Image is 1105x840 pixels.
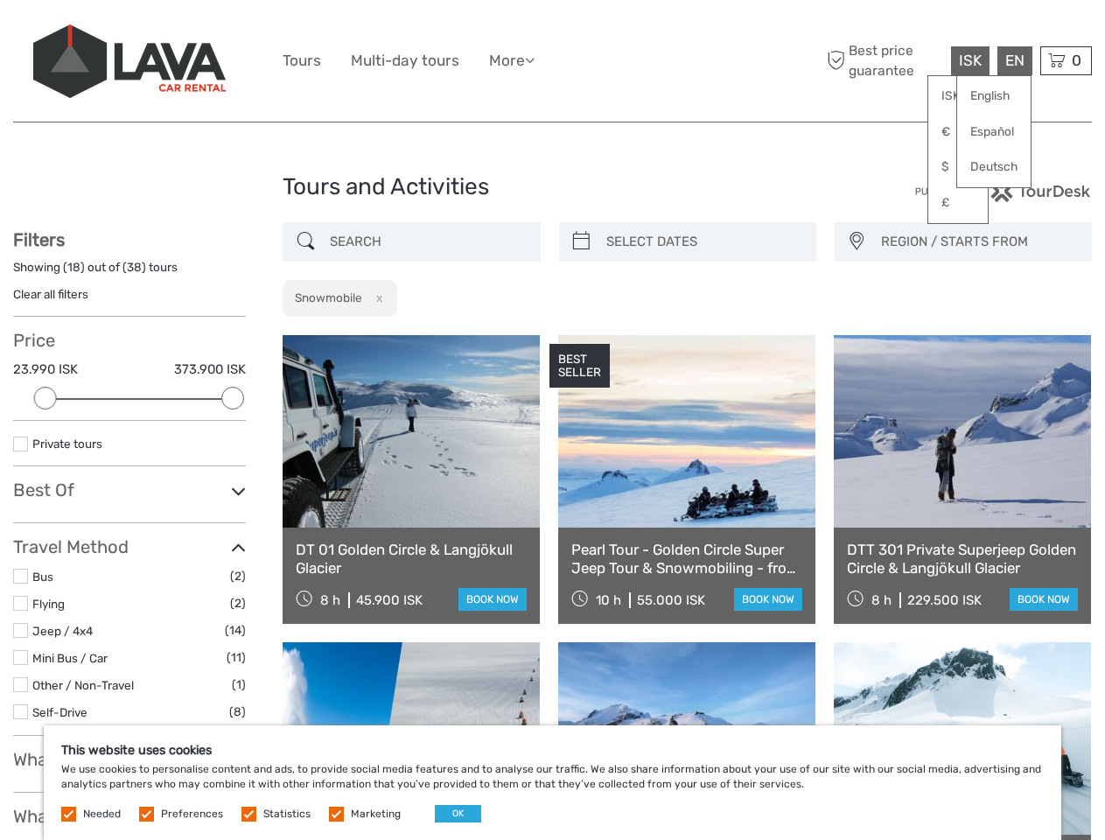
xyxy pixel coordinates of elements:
[549,344,610,388] div: BEST SELLER
[599,227,808,257] input: SELECT DATES
[283,173,822,201] h1: Tours and Activities
[907,592,982,608] div: 229.500 ISK
[365,289,388,307] button: x
[67,259,80,276] label: 18
[24,31,198,45] p: We're away right now. Please check back later!
[32,597,65,611] a: Flying
[230,593,246,613] span: (2)
[734,588,802,611] a: book now
[356,592,423,608] div: 45.900 ISK
[957,116,1031,148] a: Español
[489,48,535,73] a: More
[351,807,401,822] label: Marketing
[871,592,892,608] span: 8 h
[13,536,246,557] h3: Travel Method
[295,290,362,304] h2: Snowmobile
[127,259,142,276] label: 38
[296,541,527,577] a: DT 01 Golden Circle & Langjökull Glacier
[847,541,1078,577] a: DTT 301 Private Superjeep Golden Circle & Langjökull Glacier
[1010,588,1078,611] a: book now
[13,287,88,301] a: Clear all filters
[571,541,802,577] a: Pearl Tour - Golden Circle Super Jeep Tour & Snowmobiling - from [GEOGRAPHIC_DATA]
[13,360,78,379] label: 23.990 ISK
[928,151,988,183] a: $
[435,805,481,822] button: OK
[83,807,121,822] label: Needed
[32,570,53,584] a: Bus
[323,227,531,257] input: SEARCH
[13,806,246,827] h3: What do you want to do?
[928,116,988,148] a: €
[1069,52,1084,69] span: 0
[13,479,246,500] h3: Best Of
[61,743,1044,758] h5: This website uses cookies
[32,678,134,692] a: Other / Non-Travel
[13,749,246,770] h3: What do you want to see?
[229,702,246,722] span: (8)
[351,48,459,73] a: Multi-day tours
[230,566,246,586] span: (2)
[32,651,108,665] a: Mini Bus / Car
[32,624,93,638] a: Jeep / 4x4
[997,46,1032,75] div: EN
[873,227,1083,256] button: REGION / STARTS FROM
[13,330,246,351] h3: Price
[822,41,947,80] span: Best price guarantee
[458,588,527,611] a: book now
[914,180,1092,202] img: PurchaseViaTourDesk.png
[13,229,65,250] strong: Filters
[320,592,340,608] span: 8 h
[957,80,1031,112] a: English
[596,592,621,608] span: 10 h
[33,24,226,98] img: 523-13fdf7b0-e410-4b32-8dc9-7907fc8d33f7_logo_big.jpg
[957,151,1031,183] a: Deutsch
[32,705,87,719] a: Self-Drive
[928,187,988,219] a: £
[44,725,1061,840] div: We use cookies to personalise content and ads, to provide social media features and to analyse ou...
[13,259,246,286] div: Showing ( ) out of ( ) tours
[201,27,222,48] button: Open LiveChat chat widget
[232,675,246,695] span: (1)
[637,592,705,608] div: 55.000 ISK
[959,52,982,69] span: ISK
[928,80,988,112] a: ISK
[225,620,246,640] span: (14)
[161,807,223,822] label: Preferences
[263,807,311,822] label: Statistics
[32,437,102,451] a: Private tours
[283,48,321,73] a: Tours
[174,360,246,379] label: 373.900 ISK
[227,647,246,668] span: (11)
